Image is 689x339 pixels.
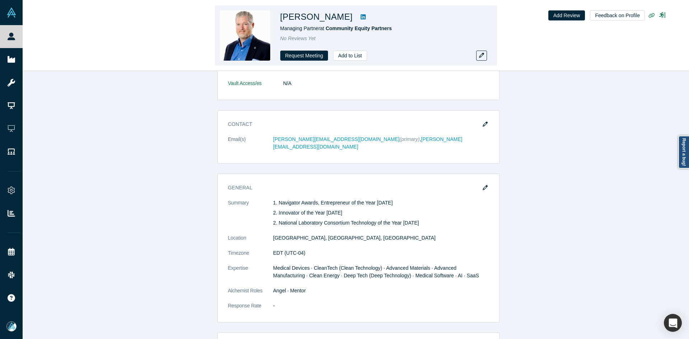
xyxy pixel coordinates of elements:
[228,302,273,317] dt: Response Rate
[228,136,273,158] dt: Email(s)
[333,51,367,61] button: Add to List
[325,25,392,31] a: Community Equity Partners
[548,10,585,20] button: Add Review
[228,121,479,128] h3: Contact
[273,136,399,142] a: [PERSON_NAME][EMAIL_ADDRESS][DOMAIN_NAME]
[399,136,420,142] span: (primary)
[273,265,479,278] span: Medical Devices · CleanTech (Clean Technology) · Advanced Materials · Advanced Manufacturing · Cl...
[280,25,392,31] span: Managing Partner at
[228,249,273,264] dt: Timezone
[280,36,316,41] span: No Reviews Yet
[590,10,645,20] button: Feedback on Profile
[228,264,273,287] dt: Expertise
[228,287,273,302] dt: Alchemist Roles
[273,209,489,217] p: 2. Innovator of the Year [DATE]
[273,234,489,242] dd: [GEOGRAPHIC_DATA], [GEOGRAPHIC_DATA], [GEOGRAPHIC_DATA]
[6,321,17,331] img: Mia Scott's Account
[6,8,17,18] img: Alchemist Vault Logo
[273,249,489,257] dd: EDT (UTC-04)
[220,10,270,61] img: Eric Dobson's Profile Image
[273,287,489,295] dd: Angel · Mentor
[228,184,479,192] h3: General
[228,65,283,80] dt: Alchemist Roles
[273,199,489,207] p: 1. Navigator Awards, Entrepreneur of the Year [DATE]
[273,302,489,310] dd: -
[678,136,689,169] a: Report a bug!
[283,80,489,87] dd: N/A
[228,199,273,234] dt: Summary
[228,80,283,95] dt: Vault Access/es
[280,10,353,23] h1: [PERSON_NAME]
[228,234,273,249] dt: Location
[280,51,328,61] button: Request Meeting
[273,136,489,151] dd: ,
[273,219,489,227] p: 2. National Laboratory Consortium Technology of the Year [DATE]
